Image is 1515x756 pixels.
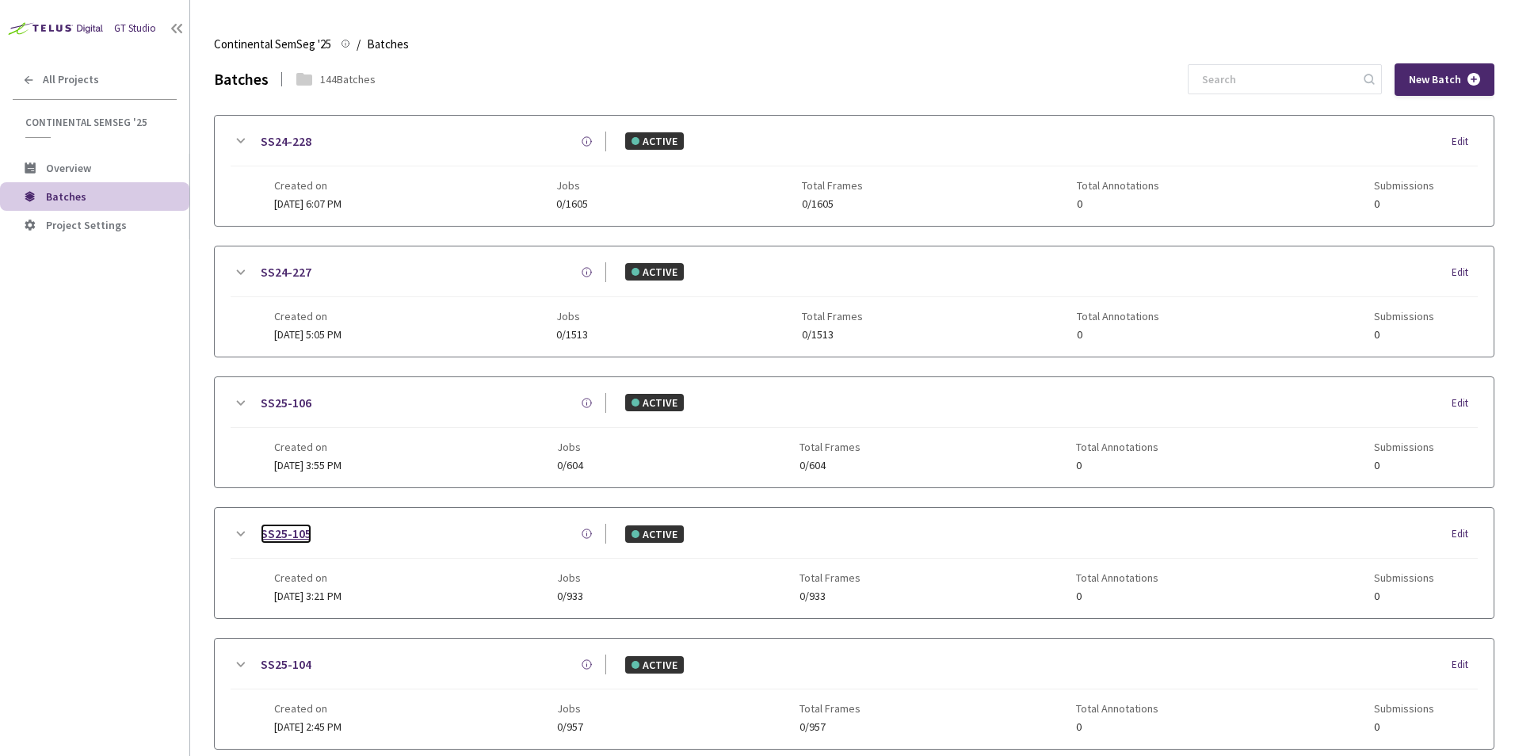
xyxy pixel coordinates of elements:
span: Submissions [1374,571,1434,584]
span: 0/604 [557,460,583,472]
span: Created on [274,441,342,453]
span: [DATE] 3:55 PM [274,458,342,472]
span: 0 [1374,590,1434,602]
div: ACTIVE [625,525,684,543]
span: 0/957 [557,721,583,733]
span: Batches [367,35,409,54]
span: Total Frames [799,702,861,715]
div: SS25-105ACTIVEEditCreated on[DATE] 3:21 PMJobs0/933Total Frames0/933Total Annotations0Submissions0 [215,508,1494,618]
span: Jobs [557,441,583,453]
div: Edit [1452,526,1478,542]
span: Submissions [1374,179,1434,192]
span: Submissions [1374,441,1434,453]
a: SS25-105 [261,524,311,544]
span: Created on [274,702,342,715]
div: ACTIVE [625,132,684,150]
span: 0 [1374,721,1434,733]
span: [DATE] 2:45 PM [274,720,342,734]
span: 0 [1374,460,1434,472]
span: Total Frames [799,571,861,584]
span: 0/1513 [802,329,863,341]
span: Jobs [557,702,583,715]
span: 0/1513 [556,329,588,341]
span: Project Settings [46,218,127,232]
div: Edit [1452,657,1478,673]
span: Jobs [556,179,588,192]
span: 0 [1374,198,1434,210]
span: Total Annotations [1077,310,1159,323]
a: SS25-106 [261,393,311,413]
span: 0/933 [557,590,583,602]
span: 0 [1076,590,1158,602]
span: Continental SemSeg '25 [25,116,167,129]
span: [DATE] 3:21 PM [274,589,342,603]
div: Batches [214,68,269,91]
span: [DATE] 6:07 PM [274,197,342,211]
span: 0/1605 [556,198,588,210]
span: Submissions [1374,702,1434,715]
div: ACTIVE [625,263,684,281]
span: 0 [1076,721,1158,733]
span: Total Annotations [1077,179,1159,192]
li: / [357,35,361,54]
span: 0/933 [799,590,861,602]
span: 0/1605 [802,198,863,210]
a: SS24-227 [261,262,311,282]
span: Created on [274,310,342,323]
span: Batches [46,189,86,204]
span: Total Annotations [1076,571,1158,584]
span: Created on [274,179,342,192]
span: 0/604 [799,460,861,472]
span: 0 [1374,329,1434,341]
a: SS25-104 [261,655,311,674]
div: 144 Batches [320,71,376,87]
span: Total Frames [802,310,863,323]
div: ACTIVE [625,394,684,411]
span: Total Annotations [1076,702,1158,715]
div: SS25-106ACTIVEEditCreated on[DATE] 3:55 PMJobs0/604Total Frames0/604Total Annotations0Submissions0 [215,377,1494,487]
span: 0/957 [799,721,861,733]
div: SS24-228ACTIVEEditCreated on[DATE] 6:07 PMJobs0/1605Total Frames0/1605Total Annotations0Submissions0 [215,116,1494,226]
span: Continental SemSeg '25 [214,35,331,54]
span: Created on [274,571,342,584]
span: Jobs [556,310,588,323]
span: Total Annotations [1076,441,1158,453]
span: Overview [46,161,91,175]
div: Edit [1452,134,1478,150]
span: 0 [1076,460,1158,472]
span: Jobs [557,571,583,584]
span: 0 [1077,329,1159,341]
span: New Batch [1409,73,1461,86]
span: All Projects [43,73,99,86]
div: GT Studio [114,21,156,36]
span: Total Frames [799,441,861,453]
input: Search [1193,65,1361,94]
div: SS24-227ACTIVEEditCreated on[DATE] 5:05 PMJobs0/1513Total Frames0/1513Total Annotations0Submissions0 [215,246,1494,357]
span: Total Frames [802,179,863,192]
div: ACTIVE [625,656,684,674]
div: Edit [1452,395,1478,411]
span: Submissions [1374,310,1434,323]
div: SS25-104ACTIVEEditCreated on[DATE] 2:45 PMJobs0/957Total Frames0/957Total Annotations0Submissions0 [215,639,1494,749]
a: SS24-228 [261,132,311,151]
span: 0 [1077,198,1159,210]
span: [DATE] 5:05 PM [274,327,342,342]
div: Edit [1452,265,1478,281]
